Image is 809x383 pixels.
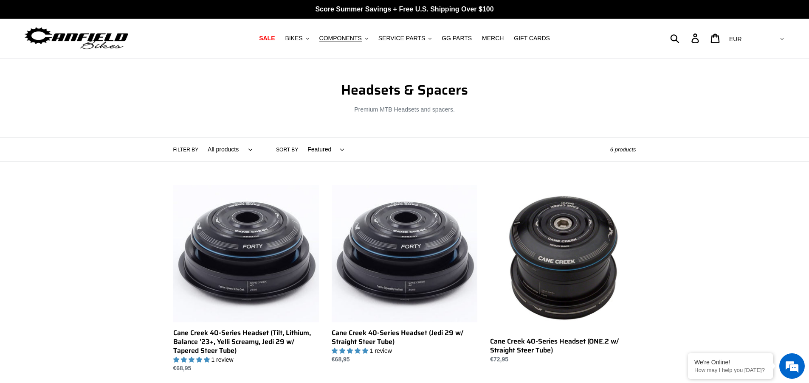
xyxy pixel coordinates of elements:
span: SALE [259,35,275,42]
span: GIFT CARDS [514,35,550,42]
a: GIFT CARDS [510,33,554,44]
span: Headsets & Spacers [341,79,468,101]
label: Sort by [276,146,298,154]
span: BIKES [285,35,302,42]
img: Canfield Bikes [23,25,130,52]
span: 6 products [610,146,636,153]
span: SERVICE PARTS [378,35,425,42]
a: MERCH [478,33,508,44]
span: MERCH [482,35,504,42]
label: Filter by [173,146,199,154]
button: SERVICE PARTS [374,33,436,44]
input: Search [675,29,696,48]
span: GG PARTS [442,35,472,42]
a: GG PARTS [437,33,476,44]
span: COMPONENTS [319,35,362,42]
button: COMPONENTS [315,33,372,44]
p: How may I help you today? [694,367,767,373]
button: BIKES [281,33,313,44]
div: We're Online! [694,359,767,366]
p: Premium MTB Headsets and spacers. [173,105,636,114]
a: SALE [255,33,279,44]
